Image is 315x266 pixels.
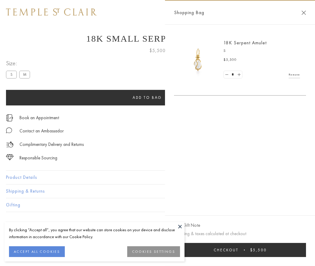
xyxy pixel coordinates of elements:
h1: 18K Small Serpent Amulet [6,34,309,44]
button: Add to bag [6,90,289,105]
a: Set quantity to 2 [236,71,242,78]
img: Temple St. Clair [6,8,97,16]
button: Shipping & Returns [6,185,309,198]
span: $5,500 [250,247,267,253]
span: Shopping Bag [174,9,204,16]
span: $5,500 [149,47,166,55]
img: P51836-E11SERPPV [180,42,216,78]
button: Close Shopping Bag [301,10,306,15]
span: Size: [6,58,32,68]
span: $5,500 [223,57,237,63]
div: By clicking “Accept all”, you agree that our website can store cookies on your device and disclos... [9,226,180,240]
a: Remove [289,71,300,78]
img: icon_sourcing.svg [6,154,13,160]
img: icon_appointment.svg [6,114,13,121]
button: Product Details [6,171,309,184]
button: Gifting [6,198,309,212]
img: icon_delivery.svg [6,141,13,148]
span: Add to bag [133,95,162,100]
a: 18K Serpent Amulet [223,40,267,46]
p: Shipping & taxes calculated at checkout [174,230,306,238]
p: S [223,48,300,54]
button: Add Gift Note [174,222,200,229]
button: ACCEPT ALL COOKIES [9,246,65,257]
p: Complimentary Delivery and Returns [19,141,84,148]
img: MessageIcon-01_2.svg [6,127,12,133]
div: Contact an Ambassador [19,127,64,135]
label: M [19,71,30,78]
div: Responsible Sourcing [19,154,57,162]
a: Set quantity to 0 [224,71,230,78]
span: Checkout [214,247,238,253]
button: Checkout $5,500 [174,243,306,257]
button: COOKIES SETTINGS [127,246,180,257]
a: Book an Appointment [19,114,59,121]
label: S [6,71,17,78]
